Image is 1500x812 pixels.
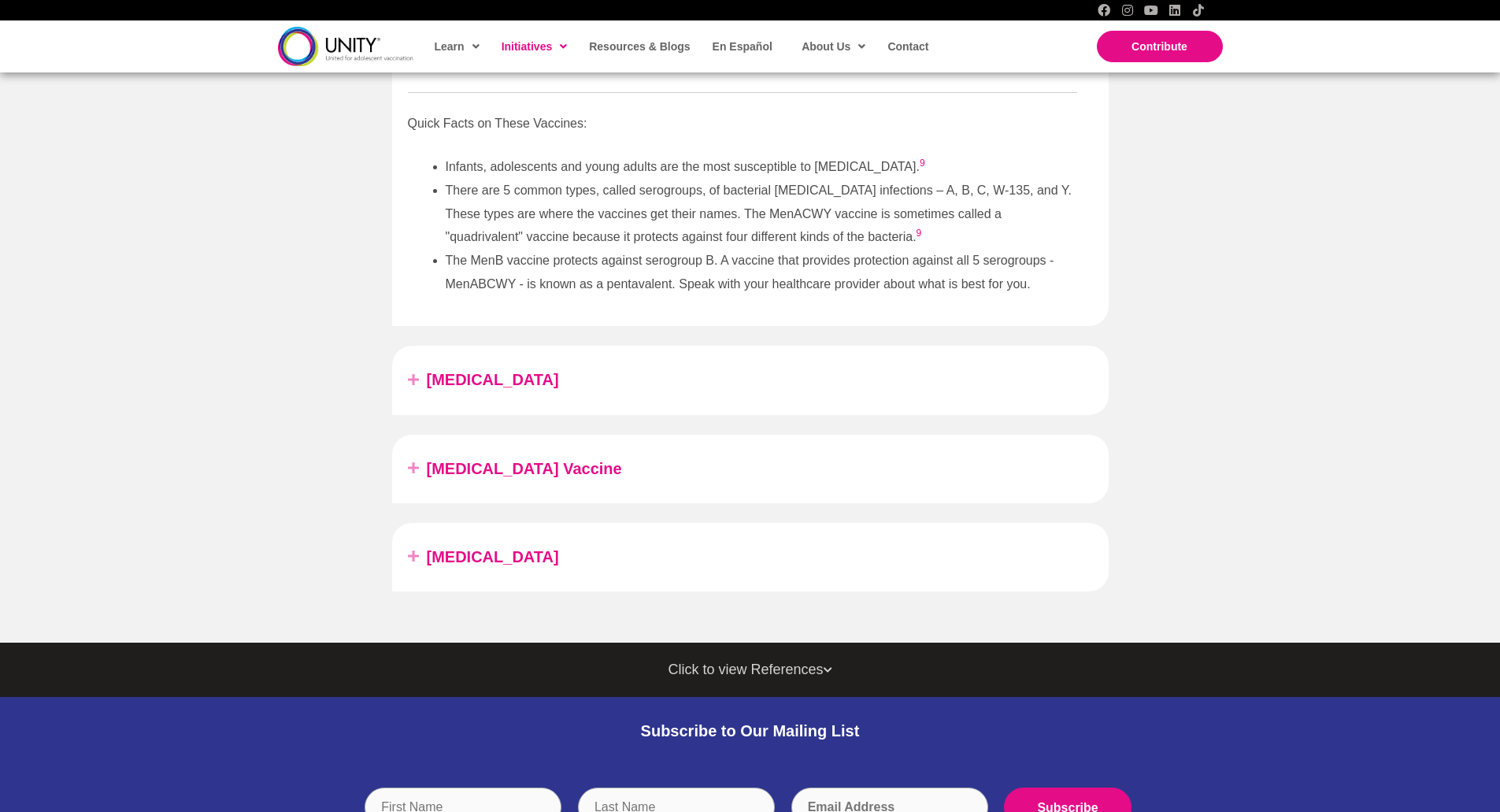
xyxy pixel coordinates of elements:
span: Resources & Blogs [589,40,690,53]
a: Facebook [1098,4,1110,17]
a: 9 [920,158,925,169]
span: About Us [802,35,865,58]
a: Instagram [1121,4,1134,17]
span: Contribute [1131,40,1187,53]
span: Subscribe to Our Mailing List [641,722,860,740]
span: Learn [435,35,480,58]
li: Infants, adolescents and young adults are the most susceptible to [MEDICAL_DATA]. [446,155,1077,179]
a: Contact [880,28,935,65]
a: [MEDICAL_DATA] Vaccine [427,454,1093,484]
span: En Español [713,40,772,53]
a: About Us [794,28,872,65]
li: There are 5 common types, called serogroups, of bacterial [MEDICAL_DATA] infections – A, B, C, W-... [446,179,1077,249]
span: Click to view References [668,657,823,683]
span: Initiatives [502,35,568,58]
a: 9 [917,228,922,239]
a: Resources & Blogs [581,28,696,65]
a: Contribute [1097,31,1223,62]
p: Quick Facts on These Vaccines: [408,112,1077,135]
a: YouTube [1145,4,1157,17]
a: [MEDICAL_DATA] [427,543,1093,572]
a: [MEDICAL_DATA] [427,365,1093,395]
img: unity-logo-dark [278,27,413,65]
span: Contact [887,40,928,53]
a: En Español [705,28,779,65]
li: The MenB vaccine protects against serogroup B. A vaccine that provides protection against all 5 s... [446,249,1077,295]
a: TikTok [1192,4,1205,17]
a: LinkedIn [1169,4,1181,17]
